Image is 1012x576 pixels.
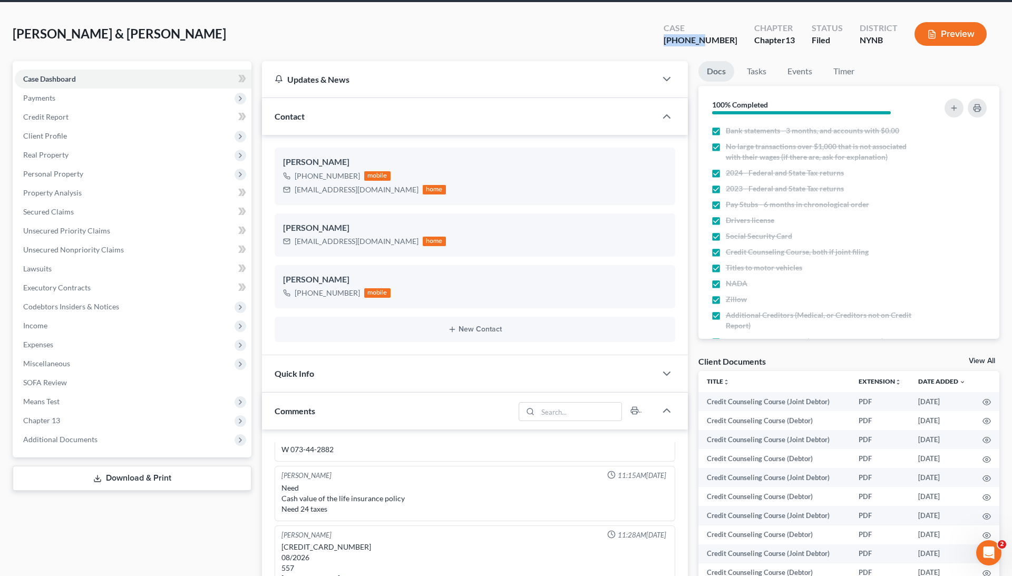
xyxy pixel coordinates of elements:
div: [PERSON_NAME] [281,530,332,540]
span: Credit Counseling Course, both if joint filing [726,247,869,257]
button: Preview [914,22,987,46]
span: Income [23,321,47,330]
span: Contact [275,111,305,121]
a: Property Analysis [15,183,251,202]
td: PDF [850,468,910,487]
td: Credit Counseling Course (Joint Debtor) [698,430,850,449]
td: [DATE] [910,506,974,525]
i: unfold_more [723,379,729,385]
span: SOFA Review [23,378,67,387]
strong: 100% Completed [712,100,768,109]
td: PDF [850,487,910,506]
a: Lawsuits [15,259,251,278]
div: Updates & News [275,74,644,85]
span: NADA [726,278,747,289]
span: Miscellaneous [23,359,70,368]
span: Secured Claims [23,207,74,216]
a: Tasks [738,61,775,82]
span: 11:15AM[DATE] [618,471,666,481]
td: Credit Counseling Course (Joint Debtor) [698,544,850,563]
div: [PHONE_NUMBER] [295,171,360,181]
span: Bank statements - 3 months, and accounts with $0.00 [726,125,899,136]
a: Events [779,61,821,82]
span: Zillow [726,294,747,305]
a: Date Added expand_more [918,377,966,385]
iframe: Intercom live chat [976,540,1001,565]
a: Secured Claims [15,202,251,221]
span: Chapter 13 [23,416,60,425]
span: Payments [23,93,55,102]
div: [PERSON_NAME] [283,156,667,169]
a: Case Dashboard [15,70,251,89]
div: Filed [812,34,843,46]
div: home [423,237,446,246]
span: Client Profile [23,131,67,140]
span: Additional Documents [23,435,98,444]
span: Unsecured Priority Claims [23,226,110,235]
span: Additional Creditors (Medical, or Creditors not on Credit Report) [726,310,915,331]
a: Download & Print [13,466,251,491]
div: District [860,22,898,34]
span: Unsecured Nonpriority Claims [23,245,124,254]
a: Executory Contracts [15,278,251,297]
td: PDF [850,392,910,411]
input: Search... [538,403,621,421]
td: [DATE] [910,525,974,544]
td: Credit Counseling Course (Debtor) [698,487,850,506]
span: 2 [998,540,1006,549]
a: Docs [698,61,734,82]
div: mobile [364,288,391,298]
span: Pay Stubs - 6 months in chronological order [726,199,869,210]
td: [DATE] [910,449,974,468]
td: Credit Counseling Course (Debtor) [698,525,850,544]
div: [PERSON_NAME] [281,471,332,481]
span: 11:28AM[DATE] [618,530,666,540]
td: [DATE] [910,468,974,487]
span: Petition - Wet Signature (done in office meeting) [726,336,883,347]
div: [PERSON_NAME] [283,274,667,286]
td: [DATE] [910,487,974,506]
a: Credit Report [15,108,251,126]
div: home [423,185,446,194]
span: 2024 - Federal and State Tax returns [726,168,844,178]
span: Titles to motor vehicles [726,262,802,273]
td: PDF [850,411,910,430]
td: PDF [850,506,910,525]
td: Credit Counseling Course (Debtor) [698,449,850,468]
td: PDF [850,430,910,449]
a: Timer [825,61,863,82]
span: 2023 - Federal and State Tax returns [726,183,844,194]
span: Case Dashboard [23,74,76,83]
td: Credit Counseling Course (Joint Debtor) [698,392,850,411]
a: Unsecured Priority Claims [15,221,251,240]
span: Quick Info [275,368,314,378]
i: unfold_more [895,379,901,385]
a: Titleunfold_more [707,377,729,385]
div: Client Documents [698,356,766,367]
a: Unsecured Nonpriority Claims [15,240,251,259]
td: PDF [850,525,910,544]
div: NYNB [860,34,898,46]
div: [PERSON_NAME] [283,222,667,235]
div: Chapter [754,34,795,46]
span: Social Security Card [726,231,792,241]
div: [EMAIL_ADDRESS][DOMAIN_NAME] [295,236,419,247]
span: Personal Property [23,169,83,178]
span: Comments [275,406,315,416]
div: Status [812,22,843,34]
div: [PHONE_NUMBER] [295,288,360,298]
div: Need Cash value of the life insurance policy Need 24 taxes [281,483,668,514]
a: View All [969,357,995,365]
span: [PERSON_NAME] & [PERSON_NAME] [13,26,226,41]
span: Codebtors Insiders & Notices [23,302,119,311]
td: Credit Counseling Course (Debtor) [698,411,850,430]
div: mobile [364,171,391,181]
a: SOFA Review [15,373,251,392]
td: PDF [850,544,910,563]
td: [DATE] [910,411,974,430]
td: Credit Counseling Course (Joint Debtor) [698,468,850,487]
a: Extensionunfold_more [859,377,901,385]
td: [DATE] [910,392,974,411]
div: [PHONE_NUMBER] [664,34,737,46]
td: PDF [850,449,910,468]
